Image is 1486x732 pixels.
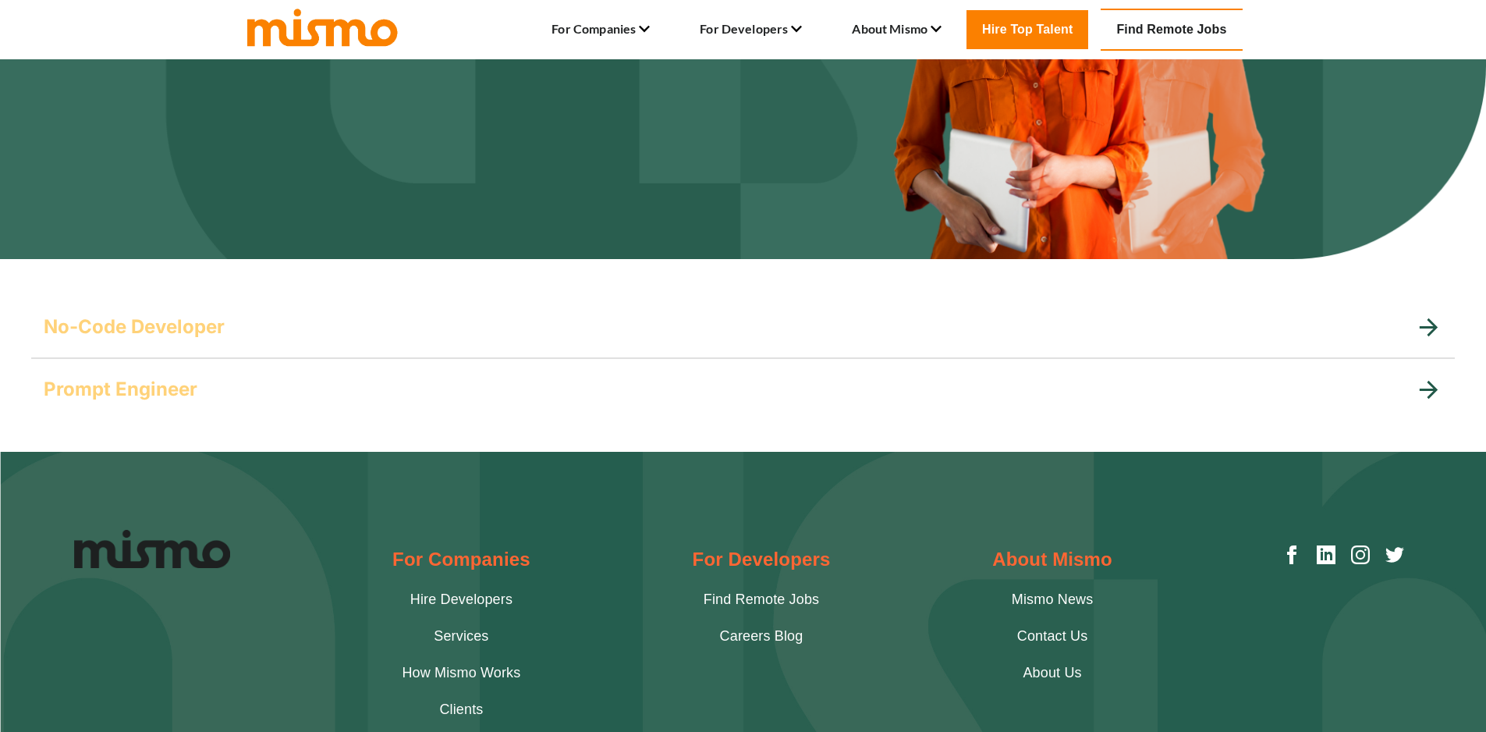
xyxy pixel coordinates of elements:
div: Prompt Engineer [31,358,1455,421]
a: Hire Top Talent [966,10,1088,49]
a: Find Remote Jobs [1101,9,1242,51]
li: For Developers [700,16,802,43]
a: How Mismo Works [402,663,520,684]
h5: Prompt Engineer [44,377,197,402]
a: Careers Blog [720,626,803,647]
a: Clients [439,699,483,720]
a: Services [434,626,488,647]
a: Find Remote Jobs [704,589,819,610]
a: Contact Us [1017,626,1088,647]
h2: For Developers [693,545,831,574]
a: About Us [1023,663,1081,684]
div: No-Code Developer [31,296,1455,358]
h2: For Companies [392,545,530,574]
h2: About Mismo [992,545,1112,574]
img: logo [244,5,400,48]
img: Logo [74,530,230,568]
a: Hire Developers [410,589,512,610]
h5: No-Code Developer [44,314,225,339]
a: Mismo News [1012,589,1094,610]
li: For Companies [551,16,650,43]
li: About Mismo [852,16,942,43]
